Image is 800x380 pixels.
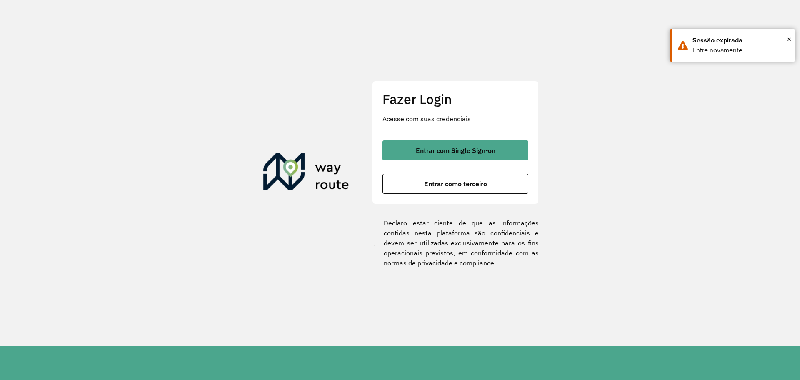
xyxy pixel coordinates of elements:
span: Entrar com Single Sign-on [416,147,495,154]
div: Entre novamente [692,45,789,55]
div: Sessão expirada [692,35,789,45]
h2: Fazer Login [382,91,528,107]
button: button [382,140,528,160]
span: × [787,33,791,45]
span: Entrar como terceiro [424,180,487,187]
button: button [382,174,528,194]
button: Close [787,33,791,45]
img: Roteirizador AmbevTech [263,153,349,193]
p: Acesse com suas credenciais [382,114,528,124]
label: Declaro estar ciente de que as informações contidas nesta plataforma são confidenciais e devem se... [372,218,539,268]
